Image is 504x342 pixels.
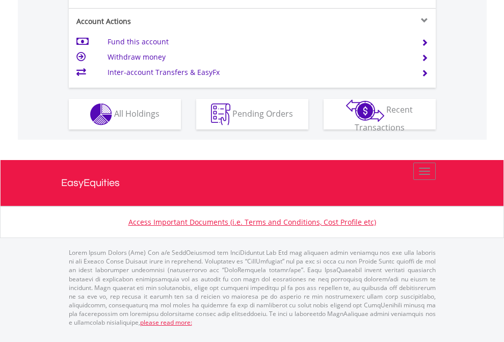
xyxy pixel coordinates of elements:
[61,160,443,206] a: EasyEquities
[211,103,230,125] img: pending_instructions-wht.png
[114,108,160,119] span: All Holdings
[69,16,252,27] div: Account Actions
[108,49,409,65] td: Withdraw money
[232,108,293,119] span: Pending Orders
[140,318,192,327] a: please read more:
[346,99,384,122] img: transactions-zar-wht.png
[196,99,308,129] button: Pending Orders
[90,103,112,125] img: holdings-wht.png
[324,99,436,129] button: Recent Transactions
[69,248,436,327] p: Lorem Ipsum Dolors (Ame) Con a/e SeddOeiusmod tem InciDiduntut Lab Etd mag aliquaen admin veniamq...
[108,34,409,49] td: Fund this account
[108,65,409,80] td: Inter-account Transfers & EasyFx
[128,217,376,227] a: Access Important Documents (i.e. Terms and Conditions, Cost Profile etc)
[69,99,181,129] button: All Holdings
